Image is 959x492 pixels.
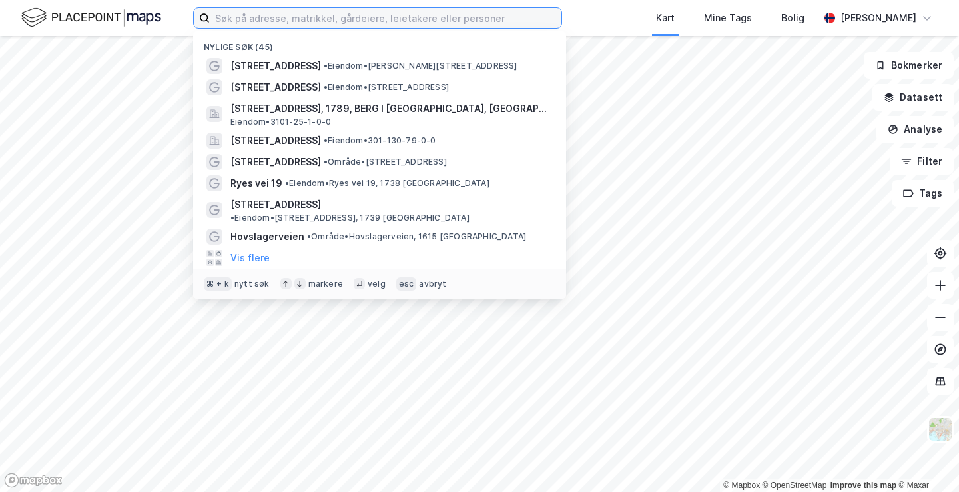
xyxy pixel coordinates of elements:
span: • [324,61,328,71]
div: avbryt [419,279,446,289]
span: [STREET_ADDRESS] [230,197,321,213]
span: • [324,135,328,145]
input: Søk på adresse, matrikkel, gårdeiere, leietakere eller personer [210,8,561,28]
span: [STREET_ADDRESS] [230,133,321,149]
span: [STREET_ADDRESS] [230,58,321,74]
div: Bolig [781,10,804,26]
div: Mine Tags [704,10,752,26]
div: velg [368,279,386,289]
span: Eiendom • Ryes vei 19, 1738 [GEOGRAPHIC_DATA] [285,178,489,189]
span: Eiendom • 3101-25-1-0-0 [230,117,331,127]
button: Vis flere [230,250,270,266]
span: Område • Hovslagerveien, 1615 [GEOGRAPHIC_DATA] [307,231,526,242]
span: [STREET_ADDRESS] [230,154,321,170]
span: Ryes vei 19 [230,175,282,191]
div: [PERSON_NAME] [840,10,916,26]
div: markere [308,279,343,289]
span: • [324,82,328,92]
span: • [307,231,311,241]
span: Eiendom • 301-130-79-0-0 [324,135,436,146]
div: Kart [656,10,675,26]
span: [STREET_ADDRESS], 1789, BERG I [GEOGRAPHIC_DATA], [GEOGRAPHIC_DATA] [230,101,550,117]
span: • [230,213,234,223]
span: Eiendom • [STREET_ADDRESS] [324,82,449,93]
img: logo.f888ab2527a4732fd821a326f86c7f29.svg [21,6,161,29]
div: Nylige søk (45) [193,31,566,55]
span: • [285,178,289,188]
span: Eiendom • [PERSON_NAME][STREET_ADDRESS] [324,61,517,71]
span: Hovslagerveien [230,229,304,245]
div: ⌘ + k [204,277,232,291]
span: Område • [STREET_ADDRESS] [324,157,447,167]
div: esc [396,277,417,291]
span: [STREET_ADDRESS] [230,79,321,95]
iframe: Chat Widget [892,428,959,492]
span: • [324,157,328,167]
div: nytt søk [234,279,270,289]
span: Eiendom • [STREET_ADDRESS], 1739 [GEOGRAPHIC_DATA] [230,213,470,223]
